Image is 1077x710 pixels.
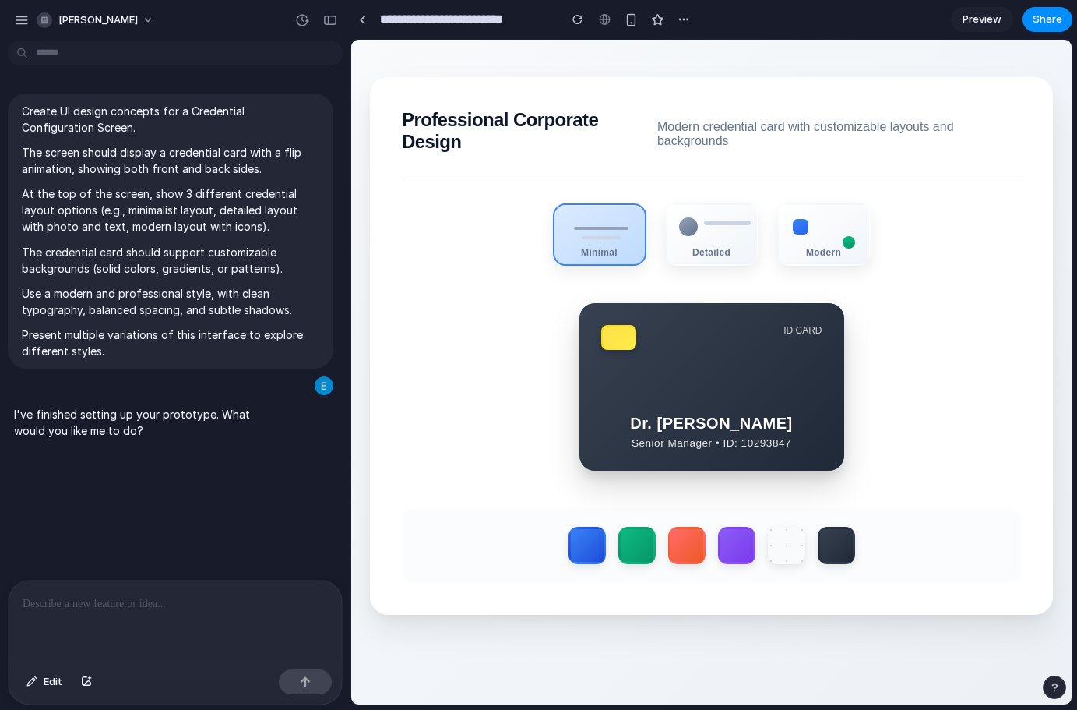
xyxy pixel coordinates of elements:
p: The screen should display a credential card with a flip animation, showing both front and back si... [22,144,319,177]
div: Minimal [203,207,294,218]
p: Create UI design concepts for a Credential Configuration Screen. [22,103,319,136]
span: Edit [44,674,62,690]
span: Preview [963,12,1001,27]
p: Present multiple variations of this interface to explore different styles. [22,327,319,359]
p: Use a modern and professional style, with clean typography, balanced spacing, and subtle shadows. [22,285,319,318]
p: The credential card should support customizable backgrounds (solid colors, gradients, or patterns). [22,244,319,277]
button: Share [1022,7,1072,32]
a: Preview [951,7,1013,32]
small: Senior Manager • ID: 10293847 [250,397,471,409]
button: Edit [19,669,70,694]
h2: Professional Corporate Design [51,69,306,113]
p: At the top of the screen, show 3 different credential layout options (e.g., minimalist layout, de... [22,185,319,235]
div: Detailed [315,207,406,218]
span: Modern credential card with customizable layouts and backgrounds [306,80,670,108]
button: [PERSON_NAME] [30,8,162,33]
strong: Dr. [PERSON_NAME] [250,375,471,393]
div: Modern [428,207,518,218]
span: [PERSON_NAME] [58,12,138,28]
span: Share [1033,12,1062,27]
div: ID CARD [432,285,470,296]
p: I've finished setting up your prototype. What would you like me to do? [14,406,274,439]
